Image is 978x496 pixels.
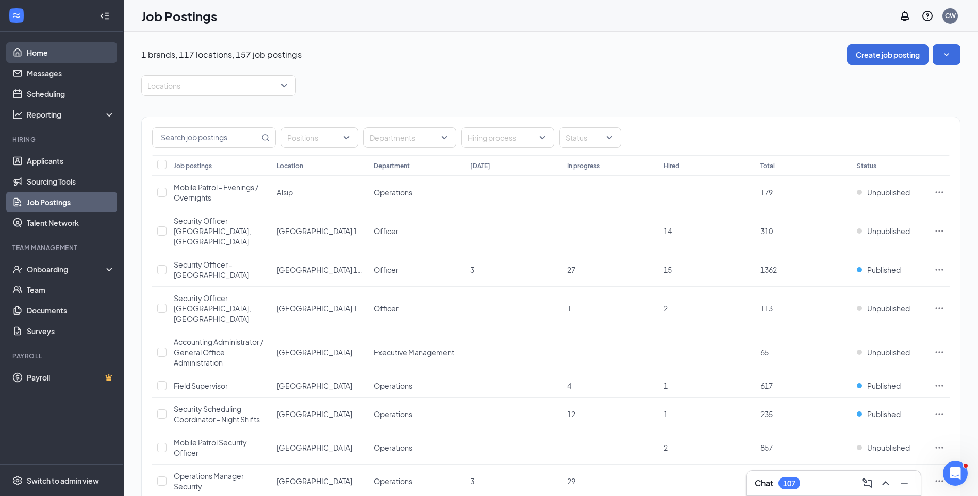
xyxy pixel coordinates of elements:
[567,476,575,486] span: 29
[369,209,466,253] td: Officer
[272,431,369,465] td: Blue Island
[899,10,911,22] svg: Notifications
[933,44,960,65] button: SmallChevronDown
[934,187,944,197] svg: Ellipses
[174,471,244,491] span: Operations Manager Security
[174,260,249,279] span: Security Officer - [GEOGRAPHIC_DATA]
[369,431,466,465] td: Operations
[374,304,399,313] span: Officer
[277,409,352,419] span: [GEOGRAPHIC_DATA]
[567,409,575,419] span: 12
[934,442,944,453] svg: Ellipses
[658,155,755,176] th: Hired
[27,42,115,63] a: Home
[852,155,929,176] th: Status
[272,209,369,253] td: Bedford Park 1031
[12,475,23,486] svg: Settings
[867,409,901,419] span: Published
[277,188,293,197] span: Alsip
[877,475,894,491] button: ChevronUp
[174,183,258,202] span: Mobile Patrol - Evenings / Overnights
[943,461,968,486] iframe: Intercom live chat
[369,287,466,330] td: Officer
[934,264,944,275] svg: Ellipses
[27,84,115,104] a: Scheduling
[277,265,370,274] span: [GEOGRAPHIC_DATA] 1031
[277,226,370,236] span: [GEOGRAPHIC_DATA] 1031
[934,381,944,391] svg: Ellipses
[567,265,575,274] span: 27
[859,475,875,491] button: ComposeMessage
[898,477,910,489] svg: Minimize
[261,134,270,142] svg: MagnifyingGlass
[760,265,777,274] span: 1362
[783,479,795,488] div: 107
[27,300,115,321] a: Documents
[12,243,113,252] div: Team Management
[896,475,913,491] button: Minimize
[465,155,562,176] th: [DATE]
[27,212,115,233] a: Talent Network
[27,109,115,120] div: Reporting
[374,409,412,419] span: Operations
[755,155,852,176] th: Total
[12,352,113,360] div: Payroll
[27,321,115,341] a: Surveys
[760,348,769,357] span: 65
[867,187,910,197] span: Unpublished
[941,49,952,60] svg: SmallChevronDown
[755,477,773,489] h3: Chat
[867,442,910,453] span: Unpublished
[760,381,773,390] span: 617
[277,381,352,390] span: [GEOGRAPHIC_DATA]
[880,477,892,489] svg: ChevronUp
[27,264,106,274] div: Onboarding
[12,109,23,120] svg: Analysis
[567,381,571,390] span: 4
[664,381,668,390] span: 1
[174,216,251,246] span: Security Officer [GEOGRAPHIC_DATA], [GEOGRAPHIC_DATA]
[760,304,773,313] span: 113
[934,226,944,236] svg: Ellipses
[141,49,302,60] p: 1 brands, 117 locations, 157 job postings
[664,304,668,313] span: 2
[141,7,217,25] h1: Job Postings
[664,226,672,236] span: 14
[272,398,369,431] td: Blue Island
[272,374,369,398] td: Blue Island
[277,443,352,452] span: [GEOGRAPHIC_DATA]
[374,161,410,170] div: Department
[374,443,412,452] span: Operations
[470,265,474,274] span: 3
[374,188,412,197] span: Operations
[174,438,247,457] span: Mobile Patrol Security Officer
[867,264,901,275] span: Published
[27,63,115,84] a: Messages
[374,348,454,357] span: Executive Management
[567,304,571,313] span: 1
[277,304,377,313] span: [GEOGRAPHIC_DATA] 1031-1
[760,409,773,419] span: 235
[374,226,399,236] span: Officer
[664,265,672,274] span: 15
[934,476,944,486] svg: Ellipses
[934,347,944,357] svg: Ellipses
[272,253,369,287] td: Bedford Park 1031
[272,176,369,209] td: Alsip
[867,347,910,357] span: Unpublished
[867,303,910,313] span: Unpublished
[921,10,934,22] svg: QuestionInfo
[27,192,115,212] a: Job Postings
[27,475,99,486] div: Switch to admin view
[272,330,369,374] td: Blue Island
[174,293,251,323] span: Security Officer [GEOGRAPHIC_DATA], [GEOGRAPHIC_DATA]
[100,11,110,21] svg: Collapse
[174,161,212,170] div: Job postings
[374,265,399,274] span: Officer
[12,135,113,144] div: Hiring
[760,443,773,452] span: 857
[861,477,873,489] svg: ComposeMessage
[27,171,115,192] a: Sourcing Tools
[470,476,474,486] span: 3
[760,188,773,197] span: 179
